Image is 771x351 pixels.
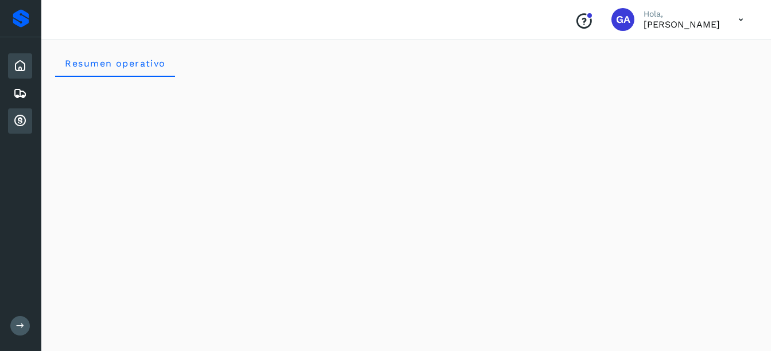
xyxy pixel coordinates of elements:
[64,58,166,69] span: Resumen operativo
[8,81,32,106] div: Embarques
[644,9,720,19] p: Hola,
[8,108,32,134] div: Cuentas por cobrar
[8,53,32,79] div: Inicio
[644,19,720,30] p: GENOVEVA ARZATE MARTINEZ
